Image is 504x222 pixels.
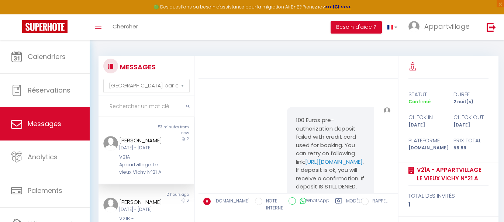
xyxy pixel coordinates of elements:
div: Prix total [449,136,493,145]
div: [DATE] [404,122,448,129]
div: 2 hours ago [146,192,194,198]
span: 6 [186,198,189,203]
div: V21A - Appartvillage Le vieux Vichy N°21 A [119,153,165,176]
div: 1 [408,200,489,209]
a: ... Appartvillage [403,14,479,40]
div: [DATE] [449,122,493,129]
label: RAPPEL [369,198,387,206]
div: [PERSON_NAME] [119,198,165,207]
div: total des invités [408,191,489,200]
div: [PERSON_NAME] [119,136,165,145]
div: Plateforme [404,136,448,145]
label: WhatsApp [296,197,329,205]
img: ... [103,198,118,212]
a: >>> ICI <<<< [325,4,351,10]
div: durée [449,90,493,99]
h3: MESSAGES [118,59,156,75]
a: [URL][DOMAIN_NAME] [305,158,363,166]
button: Besoin d'aide ? [331,21,382,34]
p: 100 Euros pre-authorization deposit failed with credit card used for booking. You can retry on fo... [296,116,365,166]
span: Réservations [28,86,70,95]
img: logout [487,22,496,32]
span: Chercher [113,22,138,30]
span: Messages [28,119,61,128]
div: 53 minutes from now [146,124,194,136]
img: ... [384,107,390,114]
div: check out [449,113,493,122]
div: [DOMAIN_NAME] [404,145,448,152]
div: 56.89 [449,145,493,152]
span: Analytics [28,152,58,162]
div: statut [404,90,448,99]
img: Super Booking [22,20,68,33]
div: [DATE] - [DATE] [119,145,165,152]
div: 2 nuit(s) [449,98,493,105]
span: Confirmé [408,98,431,105]
div: check in [404,113,448,122]
img: ... [408,21,420,32]
span: Appartvillage [424,22,470,31]
label: NOTE INTERNE [262,198,283,212]
div: [DATE] - [DATE] [119,206,165,213]
label: Modèles [346,198,366,213]
span: 2 [187,136,189,142]
span: Paiements [28,186,62,195]
a: Chercher [107,14,144,40]
img: ... [103,136,118,151]
label: [DOMAIN_NAME] [211,198,249,206]
input: Rechercher un mot clé [99,96,194,117]
a: V21A - Appartvillage Le vieux Vichy N°21 A [414,166,489,183]
span: Calendriers [28,52,66,61]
